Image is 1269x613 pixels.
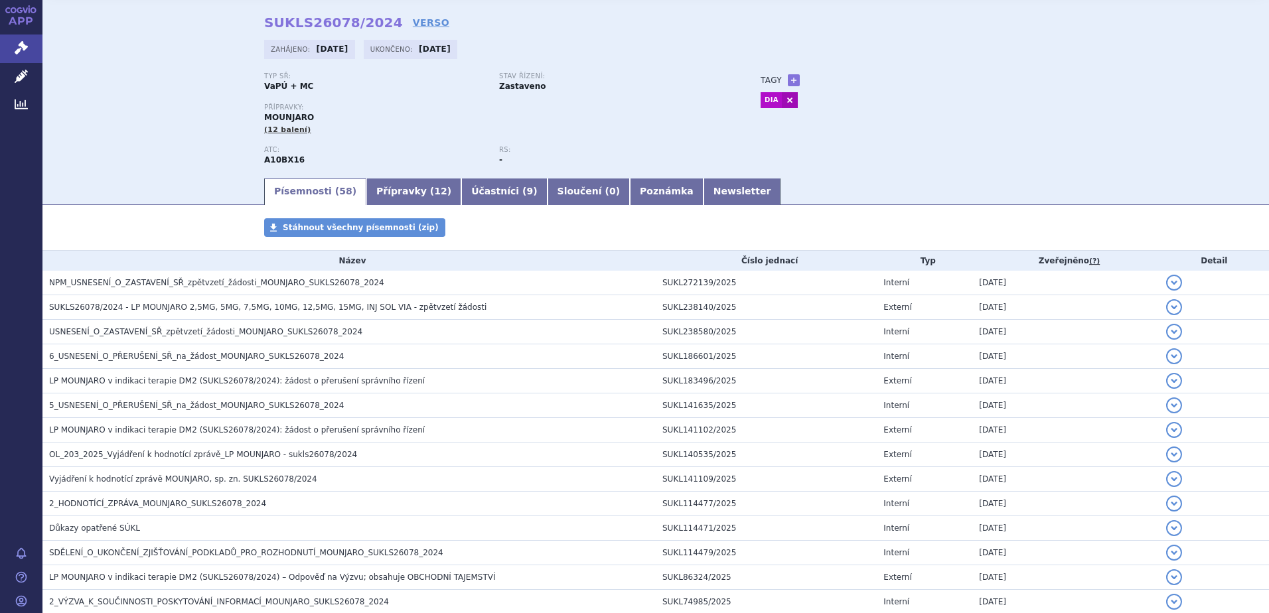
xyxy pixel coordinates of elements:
button: detail [1166,397,1182,413]
abbr: (?) [1089,257,1100,266]
td: SUKL114471/2025 [656,516,877,541]
a: Newsletter [704,178,781,205]
button: detail [1166,569,1182,585]
span: 9 [526,186,533,196]
span: Ukončeno: [370,44,415,54]
strong: TIRZEPATID [264,155,305,165]
a: Přípravky (12) [366,178,461,205]
td: [DATE] [972,565,1159,590]
td: [DATE] [972,492,1159,516]
span: MOUNJARO [264,113,314,122]
td: SUKL238580/2025 [656,320,877,344]
a: Sloučení (0) [548,178,630,205]
span: Interní [883,401,909,410]
span: 5_USNESENÍ_O_PŘERUŠENÍ_SŘ_na_žádost_MOUNJARO_SUKLS26078_2024 [49,401,344,410]
p: RS: [499,146,721,154]
span: Vyjádření k hodnotící zprávě MOUNJARO, sp. zn. SUKLS26078/2024 [49,474,317,484]
td: [DATE] [972,295,1159,320]
span: NPM_USNESENÍ_O_ZASTAVENÍ_SŘ_zpětvzetí_žádosti_MOUNJARO_SUKLS26078_2024 [49,278,384,287]
strong: SUKLS26078/2024 [264,15,403,31]
span: Interní [883,597,909,606]
td: SUKL114477/2025 [656,492,877,516]
span: OL_203_2025_Vyjádření k hodnotící zprávě_LP MOUNJARO - sukls26078/2024 [49,450,357,459]
span: USNESENÍ_O_ZASTAVENÍ_SŘ_zpětvzetí_žádosti_MOUNJARO_SUKLS26078_2024 [49,327,362,336]
td: SUKL141102/2025 [656,418,877,443]
td: [DATE] [972,443,1159,467]
td: SUKL140535/2025 [656,443,877,467]
button: detail [1166,496,1182,511]
p: ATC: [264,146,486,154]
button: detail [1166,422,1182,438]
button: detail [1166,299,1182,315]
span: Externí [883,303,911,312]
button: detail [1166,324,1182,340]
td: SUKL238140/2025 [656,295,877,320]
p: Typ SŘ: [264,72,486,80]
span: (12 balení) [264,125,311,134]
button: detail [1166,545,1182,561]
span: Externí [883,474,911,484]
span: Interní [883,278,909,287]
th: Číslo jednací [656,251,877,271]
th: Typ [877,251,972,271]
a: + [788,74,800,86]
a: DIA [761,92,782,108]
strong: [DATE] [317,44,348,54]
td: SUKL114479/2025 [656,541,877,565]
td: [DATE] [972,467,1159,492]
span: LP MOUNJARO v indikaci terapie DM2 (SUKLS26078/2024): žádost o přerušení správního řízení [49,425,425,435]
td: SUKL141635/2025 [656,393,877,418]
a: Poznámka [630,178,704,205]
a: Účastníci (9) [461,178,547,205]
p: Přípravky: [264,103,734,111]
th: Detail [1159,251,1269,271]
span: Externí [883,425,911,435]
button: detail [1166,275,1182,291]
span: Interní [883,548,909,557]
th: Zveřejněno [972,251,1159,271]
button: detail [1166,446,1182,462]
span: SUKLS26078/2024 - LP MOUNJARO 2,5MG, 5MG, 7,5MG, 10MG, 12,5MG, 15MG, INJ SOL VIA - zpětvzetí žádosti [49,303,486,312]
span: 58 [339,186,352,196]
span: 12 [434,186,447,196]
button: detail [1166,471,1182,487]
a: VERSO [413,16,449,29]
p: Stav řízení: [499,72,721,80]
button: detail [1166,520,1182,536]
td: [DATE] [972,344,1159,369]
span: Externí [883,376,911,385]
span: 2_VÝZVA_K_SOUČINNOSTI_POSKYTOVÁNÍ_INFORMACÍ_MOUNJARO_SUKLS26078_2024 [49,597,389,606]
span: Externí [883,450,911,459]
td: [DATE] [972,369,1159,393]
td: SUKL183496/2025 [656,369,877,393]
td: [DATE] [972,320,1159,344]
td: [DATE] [972,271,1159,295]
span: Stáhnout všechny písemnosti (zip) [283,223,439,232]
a: Stáhnout všechny písemnosti (zip) [264,218,445,237]
span: 0 [609,186,616,196]
span: Interní [883,352,909,361]
strong: [DATE] [419,44,451,54]
h3: Tagy [761,72,782,88]
button: detail [1166,348,1182,364]
span: LP MOUNJARO v indikaci terapie DM2 (SUKLS26078/2024): žádost o přerušení správního řízení [49,376,425,385]
button: detail [1166,373,1182,389]
td: SUKL272139/2025 [656,271,877,295]
td: [DATE] [972,541,1159,565]
span: Interní [883,499,909,508]
span: Interní [883,523,909,533]
strong: VaPÚ + MC [264,82,313,91]
th: Název [42,251,656,271]
span: Důkazy opatřené SÚKL [49,523,140,533]
td: SUKL141109/2025 [656,467,877,492]
td: [DATE] [972,393,1159,418]
span: 6_USNESENÍ_O_PŘERUŠENÍ_SŘ_na_žádost_MOUNJARO_SUKLS26078_2024 [49,352,344,361]
span: LP MOUNJARO v indikaci terapie DM2 (SUKLS26078/2024) – Odpověď na Výzvu; obsahuje OBCHODNÍ TAJEMSTVÍ [49,573,496,582]
td: SUKL86324/2025 [656,565,877,590]
strong: Zastaveno [499,82,546,91]
span: Interní [883,327,909,336]
td: [DATE] [972,516,1159,541]
span: Zahájeno: [271,44,313,54]
td: [DATE] [972,418,1159,443]
a: Písemnosti (58) [264,178,366,205]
